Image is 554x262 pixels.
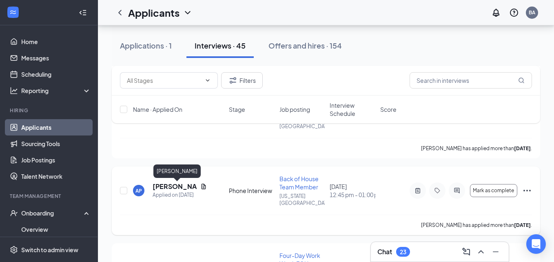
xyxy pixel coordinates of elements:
[489,245,502,258] button: Minimize
[9,8,17,16] svg: WorkstreamLogo
[330,191,375,199] span: 12:45 pm - 01:00 pm
[153,191,207,199] div: Applied on [DATE]
[514,222,531,228] b: [DATE]
[10,246,18,254] svg: Settings
[330,101,375,118] span: Interview Schedule
[330,182,375,199] div: [DATE]
[21,50,91,66] a: Messages
[221,72,263,89] button: Filter Filters
[21,246,78,254] div: Switch to admin view
[21,87,91,95] div: Reporting
[21,119,91,135] a: Applicants
[10,193,89,200] div: Team Management
[491,247,501,257] svg: Minimize
[135,187,142,194] div: AP
[474,245,488,258] button: ChevronUp
[460,245,473,258] button: ComposeMessage
[115,8,125,18] svg: ChevronLeft
[529,9,535,16] div: BA
[153,182,197,191] h5: [PERSON_NAME]
[470,184,517,197] button: Mark as complete
[526,234,546,254] div: Open Intercom Messenger
[183,8,193,18] svg: ChevronDown
[279,175,319,191] span: Back of House Team Member
[461,247,471,257] svg: ComposeMessage
[133,105,182,113] span: Name · Applied On
[476,247,486,257] svg: ChevronUp
[514,145,531,151] b: [DATE]
[410,72,532,89] input: Search in interviews
[380,105,397,113] span: Score
[21,209,84,217] div: Onboarding
[204,77,211,84] svg: ChevronDown
[153,164,201,178] div: [PERSON_NAME]
[268,40,342,51] div: Offers and hires · 154
[127,76,201,85] input: All Stages
[518,77,525,84] svg: MagnifyingGlass
[229,105,245,113] span: Stage
[229,187,275,195] div: Phone Interview
[279,193,325,206] p: [US_STATE][GEOGRAPHIC_DATA]
[10,87,18,95] svg: Analysis
[21,135,91,152] a: Sourcing Tools
[21,66,91,82] a: Scheduling
[228,75,238,85] svg: Filter
[21,33,91,50] a: Home
[120,40,172,51] div: Applications · 1
[21,152,91,168] a: Job Postings
[400,249,406,255] div: 23
[79,9,87,17] svg: Collapse
[21,168,91,184] a: Talent Network
[10,209,18,217] svg: UserCheck
[200,183,207,190] svg: Document
[413,187,423,194] svg: ActiveNote
[452,187,462,194] svg: ActiveChat
[10,107,89,114] div: Hiring
[195,40,246,51] div: Interviews · 45
[421,222,532,229] p: [PERSON_NAME] has applied more than .
[279,105,310,113] span: Job posting
[491,8,501,18] svg: Notifications
[377,247,392,256] h3: Chat
[473,188,514,193] span: Mark as complete
[522,186,532,195] svg: Ellipses
[509,8,519,18] svg: QuestionInfo
[432,187,442,194] svg: Tag
[21,221,91,238] a: Overview
[421,145,532,152] p: [PERSON_NAME] has applied more than .
[128,6,179,20] h1: Applicants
